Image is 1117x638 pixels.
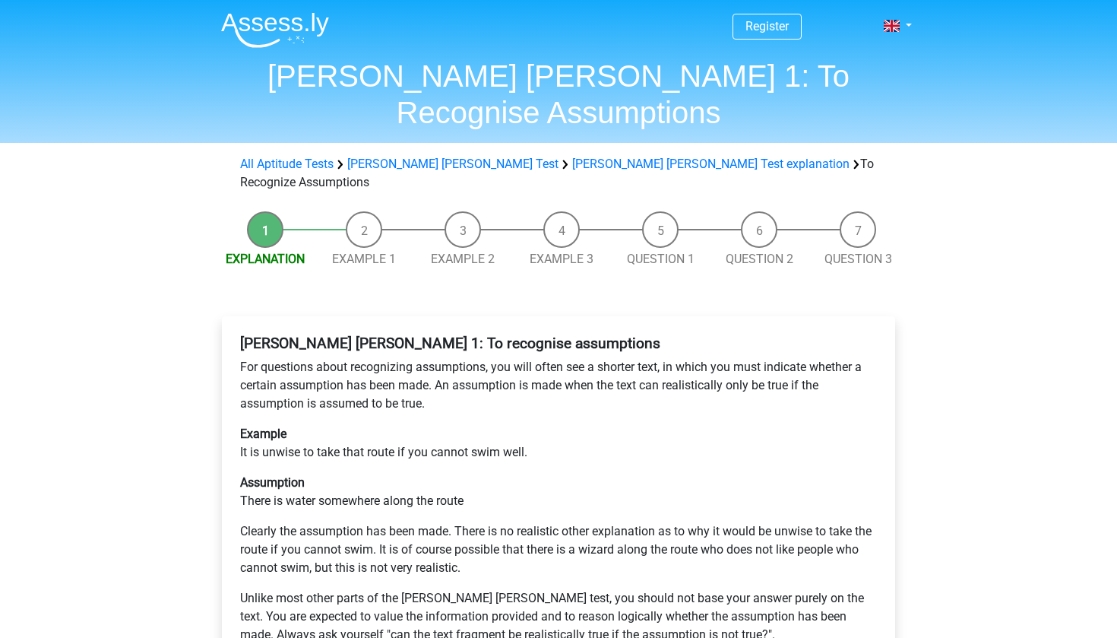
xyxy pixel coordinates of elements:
a: Example 2 [431,252,495,266]
p: Clearly the assumption has been made. There is no realistic other explanation as to why it would ... [240,522,877,577]
b: [PERSON_NAME] [PERSON_NAME] 1: To recognise assumptions [240,335,660,352]
a: Explanation [226,252,305,266]
b: Assumption [240,475,305,490]
a: Question 1 [627,252,695,266]
a: Question 2 [726,252,793,266]
a: [PERSON_NAME] [PERSON_NAME] Test explanation [572,157,850,171]
div: To Recognize Assumptions [234,155,883,192]
h1: [PERSON_NAME] [PERSON_NAME] 1: To Recognise Assumptions [209,58,908,131]
a: All Aptitude Tests [240,157,334,171]
a: [PERSON_NAME] [PERSON_NAME] Test [347,157,558,171]
a: Example 3 [530,252,593,266]
p: There is water somewhere along the route [240,474,877,510]
a: Register [745,19,789,33]
a: Question 3 [824,252,892,266]
p: For questions about recognizing assumptions, you will often see a shorter text, in which you must... [240,358,877,413]
a: Example 1 [332,252,396,266]
img: Assessly [221,12,329,48]
p: It is unwise to take that route if you cannot swim well. [240,425,877,462]
b: Example [240,427,286,441]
